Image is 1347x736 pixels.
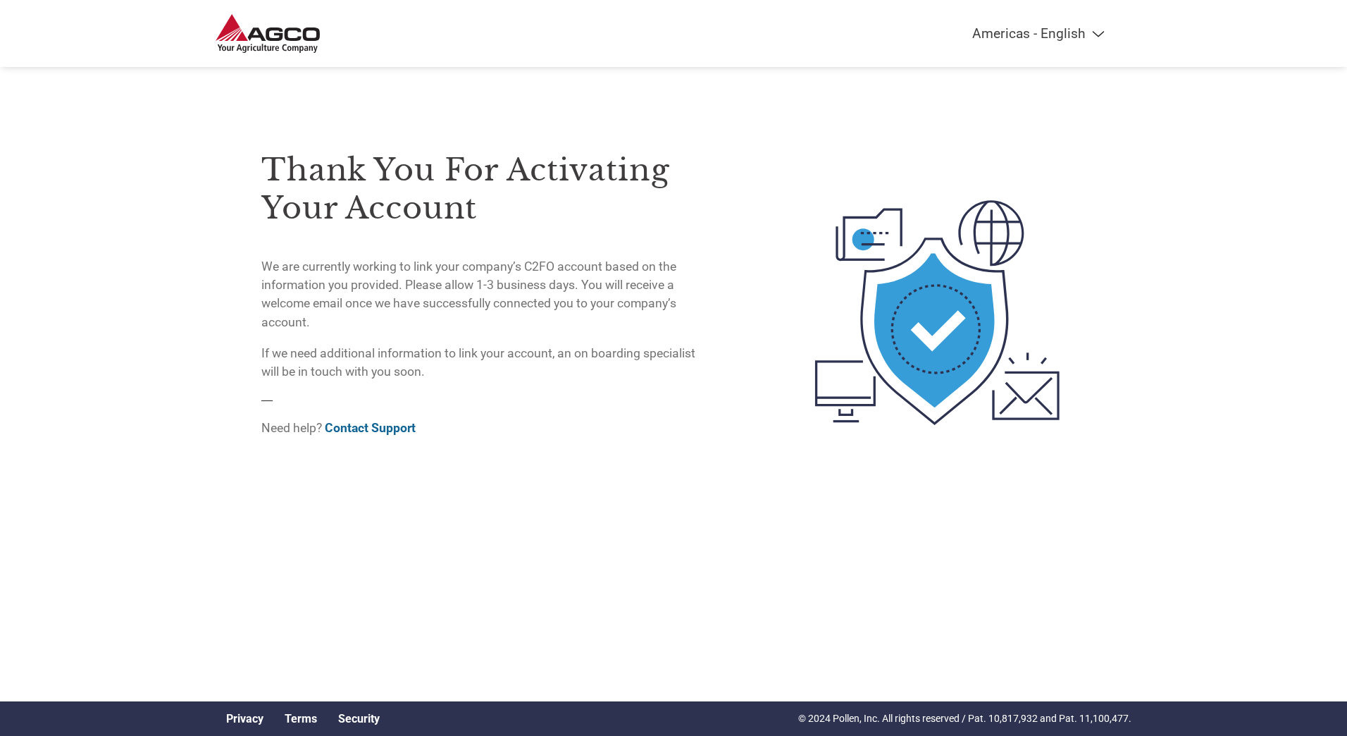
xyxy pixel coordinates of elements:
[226,712,263,725] a: Privacy
[216,14,320,53] img: AGCO
[798,711,1131,726] p: © 2024 Pollen, Inc. All rights reserved / Pat. 10,817,932 and Pat. 11,100,477.
[338,712,380,725] a: Security
[285,712,317,725] a: Terms
[261,257,707,332] p: We are currently working to link your company’s C2FO account based on the information you provide...
[325,421,416,435] a: Contact Support
[261,121,707,450] div: —
[261,419,707,437] p: Need help?
[261,151,707,227] h3: Thank you for activating your account
[261,344,707,381] p: If we need additional information to link your account, an on boarding specialist will be in touc...
[789,121,1086,505] img: activated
